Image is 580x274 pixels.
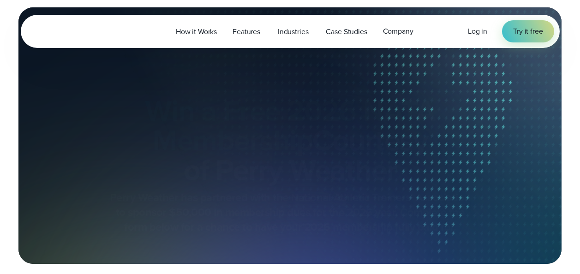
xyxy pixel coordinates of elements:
span: Try it free [513,26,543,37]
span: Industries [278,26,309,37]
a: Log in [468,26,487,37]
span: Features [233,26,260,37]
a: Try it free [502,20,554,42]
span: Company [383,26,413,37]
a: How it Works [168,22,225,41]
span: Case Studies [326,26,367,37]
span: How it Works [176,26,217,37]
a: Case Studies [318,22,375,41]
span: Log in [468,26,487,36]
